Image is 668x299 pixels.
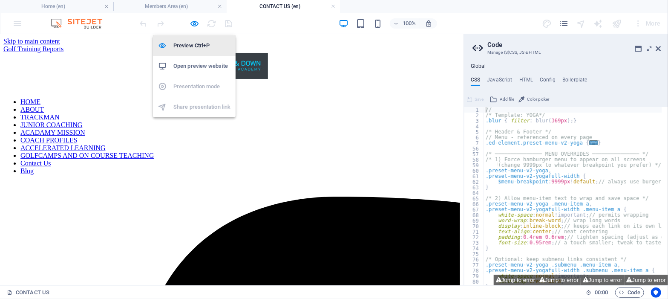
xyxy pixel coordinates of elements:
div: 7 [464,140,484,146]
button: Jump to error [494,275,537,285]
div: 65 [464,196,484,201]
h2: Code [487,41,661,49]
h4: Members Area (en) [113,2,227,11]
div: 73 [464,240,484,246]
div: 3 [464,118,484,124]
h4: CONTACT US (en) [227,2,340,11]
button: 100% [390,18,420,29]
h3: Manage (S)CSS, JS & HTML [487,49,644,56]
a: ACADAMY MISSION [20,95,85,102]
div: 67 [464,207,484,212]
div: 74 [464,246,484,251]
a: Golf Training Reports [3,11,63,18]
a: GOLFCAMPS AND ON COURSE TEACHING [20,118,154,125]
button: Code [615,287,644,298]
h4: JavaScript [487,77,512,86]
button: pages [559,18,569,29]
button: Jump to error [537,275,581,285]
span: : [601,289,602,296]
a: Blog [20,133,34,140]
a: Skip to main content [3,3,60,11]
button: Color picker [517,94,550,105]
h6: Open preview website [173,61,230,71]
div: 69 [464,218,484,224]
h6: 100% [403,18,416,29]
div: 6 [464,135,484,140]
i: On resize automatically adjust zoom level to fit chosen device. [425,20,432,27]
a: ACCELERATED LEARNING [20,110,106,117]
div: 64 [464,190,484,196]
div: 4 [464,124,484,129]
div: 70 [464,224,484,229]
div: 77 [464,262,484,268]
div: 80 [464,279,484,284]
div: 5 [464,129,484,135]
div: 61 [464,174,484,179]
span: 00 00 [595,287,608,298]
span: Code [619,287,640,298]
h4: HTML [519,77,533,86]
span: ... [589,140,598,145]
button: Usercentrics [651,287,661,298]
div: 1 [464,107,484,113]
button: Add file [488,94,515,105]
div: 72 [464,235,484,240]
div: 76 [464,257,484,262]
h4: Config [540,77,556,86]
span: Add file [500,94,514,105]
h6: Preview Ctrl+P [173,41,230,51]
div: 81 [464,284,484,290]
div: 79 [464,273,484,279]
h6: Session time [586,287,608,298]
a: ABOUT [20,72,44,79]
a: TRACKMAN [20,79,60,87]
a: HOME [20,64,40,71]
div: 59 [464,163,484,168]
h4: Global [471,63,486,70]
a: COACH PROFILES [20,102,78,110]
button: Jump to error [581,275,624,285]
div: 68 [464,212,484,218]
div: 58 [464,157,484,163]
div: 2 [464,113,484,118]
h4: CSS [471,77,480,86]
div: 66 [464,201,484,207]
div: 56 [464,146,484,151]
button: Jump to error [625,275,668,285]
span: Color picker [527,94,549,105]
div: 57 [464,151,484,157]
i: Pages (Ctrl+Alt+S) [559,19,569,29]
div: 62 [464,179,484,185]
div: 75 [464,251,484,257]
a: Click to cancel selection. Double-click to open Pages [7,287,49,298]
a: JUNIOR COACHING [20,87,82,94]
div: 60 [464,168,484,174]
img: Editor Logo [49,18,113,29]
h4: Boilerplate [562,77,587,86]
div: 78 [464,268,484,273]
a: Contact Us [20,125,51,133]
div: 71 [464,229,484,235]
div: 63 [464,185,484,190]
